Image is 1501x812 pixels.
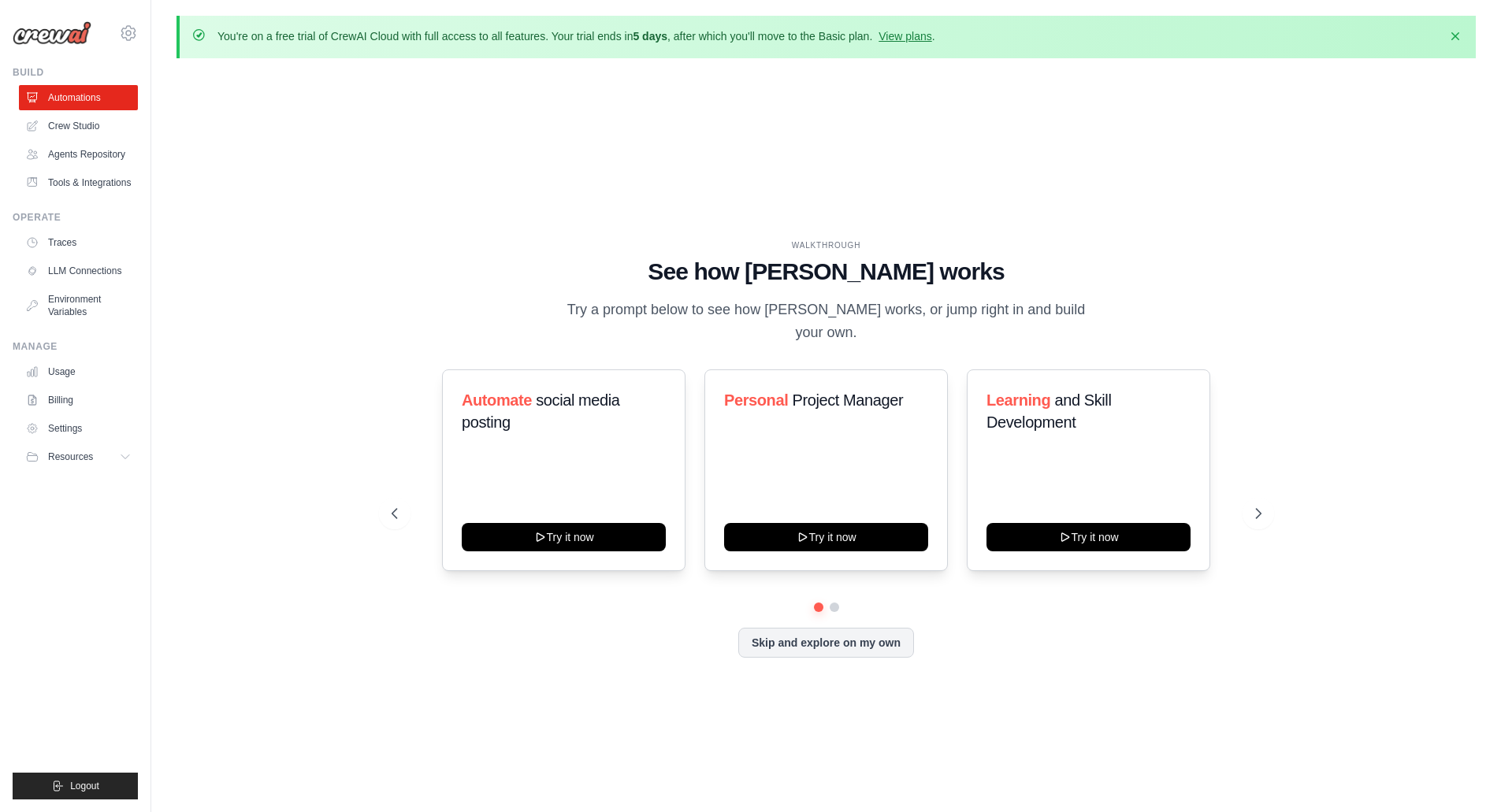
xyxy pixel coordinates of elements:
a: View plans [879,30,931,43]
a: Usage [19,359,138,384]
a: Environment Variables [19,287,138,324]
button: Try it now [462,523,666,551]
span: Personal [724,391,788,409]
span: Resources [48,450,93,463]
a: Tools & Integrations [19,170,138,195]
img: Logo [13,21,91,45]
button: Try it now [986,523,1191,551]
a: LLM Connections [19,258,138,284]
div: WALKTHROUGH [392,239,1261,251]
div: Manage [13,340,138,353]
button: Logout [13,773,138,799]
h1: See how [PERSON_NAME] works [392,258,1261,286]
strong: 5 days [633,30,667,43]
button: Resources [19,444,138,469]
div: Build [13,66,138,79]
span: Logout [70,780,99,792]
span: Learning [986,391,1050,409]
span: Automate [462,391,532,409]
div: Operate [13,211,138,224]
p: Try a prompt below to see how [PERSON_NAME] works, or jump right in and build your own. [562,298,1091,345]
span: Project Manager [792,391,903,409]
a: Automations [19,85,138,110]
a: Settings [19,416,138,441]
span: social media posting [462,391,620,431]
button: Try it now [724,523,928,551]
a: Traces [19,230,138,255]
a: Agents Repository [19,142,138,167]
a: Billing [19,387,138,413]
button: Skip and explore on my own [738,628,914,658]
p: You're on a free trial of CrewAI Cloud with full access to all features. Your trial ends in , aft... [217,28,935,44]
a: Crew Studio [19,113,138,139]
